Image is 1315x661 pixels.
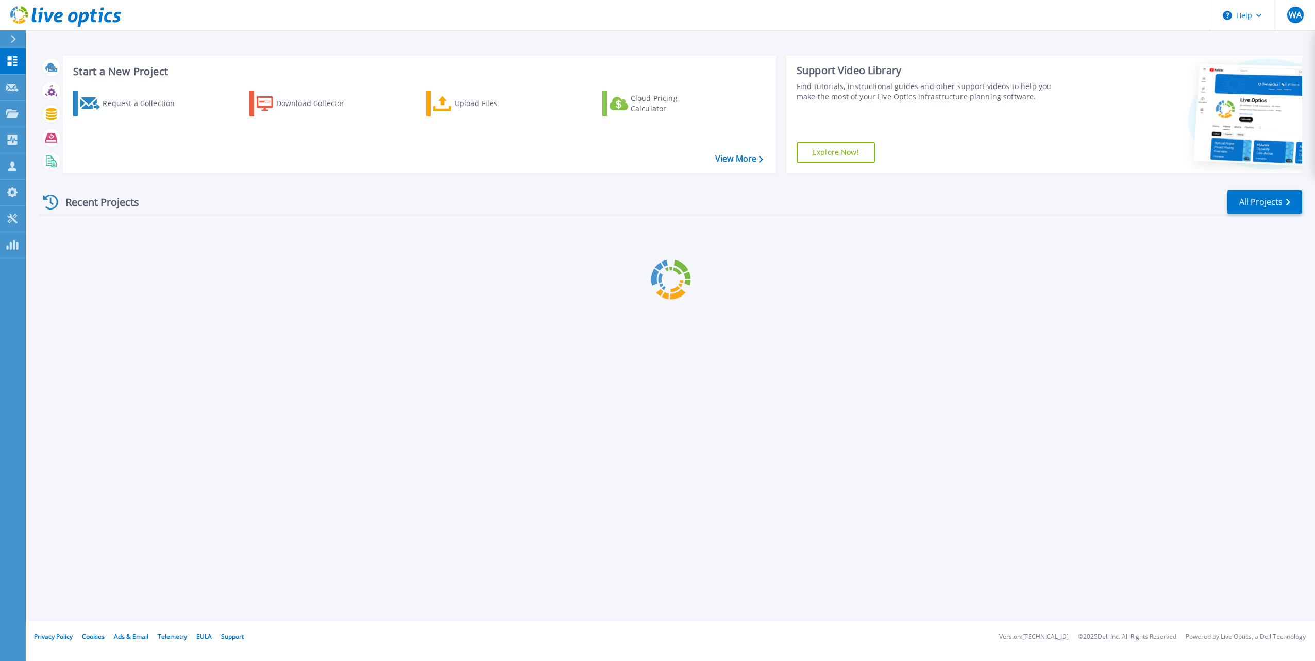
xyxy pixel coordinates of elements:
a: EULA [196,632,212,641]
a: Telemetry [158,632,187,641]
a: Privacy Policy [34,632,73,641]
a: All Projects [1227,190,1302,214]
a: Cookies [82,632,105,641]
a: Cloud Pricing Calculator [602,91,717,116]
a: Upload Files [426,91,541,116]
a: Explore Now! [797,142,875,163]
a: View More [715,154,763,164]
div: Find tutorials, instructional guides and other support videos to help you make the most of your L... [797,81,1063,102]
li: © 2025 Dell Inc. All Rights Reserved [1078,634,1176,640]
h3: Start a New Project [73,66,763,77]
div: Download Collector [276,93,359,114]
div: Recent Projects [40,189,153,215]
div: Cloud Pricing Calculator [631,93,713,114]
span: WA [1289,11,1302,19]
div: Upload Files [454,93,537,114]
div: Support Video Library [797,64,1063,77]
a: Request a Collection [73,91,188,116]
a: Ads & Email [114,632,148,641]
a: Support [221,632,244,641]
a: Download Collector [249,91,364,116]
li: Powered by Live Optics, a Dell Technology [1186,634,1306,640]
div: Request a Collection [103,93,185,114]
li: Version: [TECHNICAL_ID] [999,634,1069,640]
